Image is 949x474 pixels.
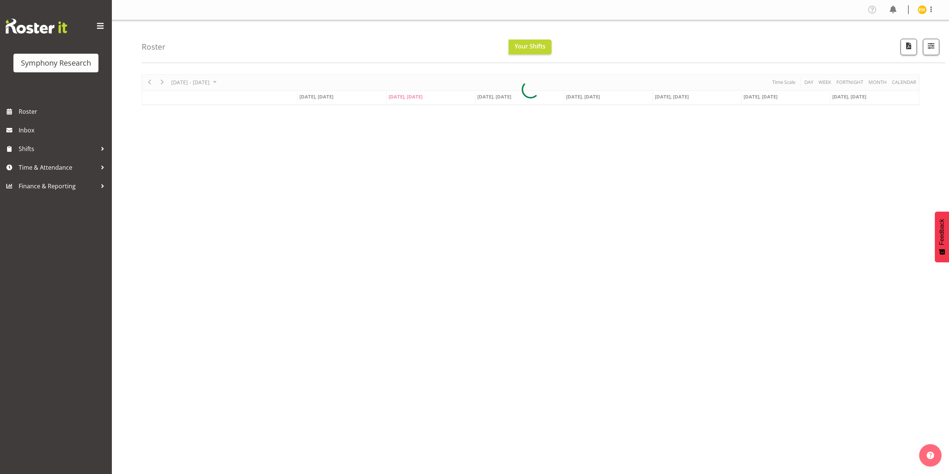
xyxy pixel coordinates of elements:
span: Inbox [19,125,108,136]
span: Time & Attendance [19,162,97,173]
span: Finance & Reporting [19,181,97,192]
h4: Roster [142,43,166,51]
button: Download a PDF of the roster according to the set date range. [901,39,917,55]
img: Rosterit website logo [6,19,67,34]
button: Your Shifts [509,40,552,54]
span: Feedback [939,219,945,245]
img: help-xxl-2.png [927,452,934,459]
div: Symphony Research [21,57,91,69]
span: Your Shifts [515,42,546,50]
button: Filter Shifts [923,39,939,55]
span: Shifts [19,143,97,154]
button: Feedback - Show survey [935,211,949,262]
span: Roster [19,106,108,117]
img: enrica-walsh11863.jpg [918,5,927,14]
